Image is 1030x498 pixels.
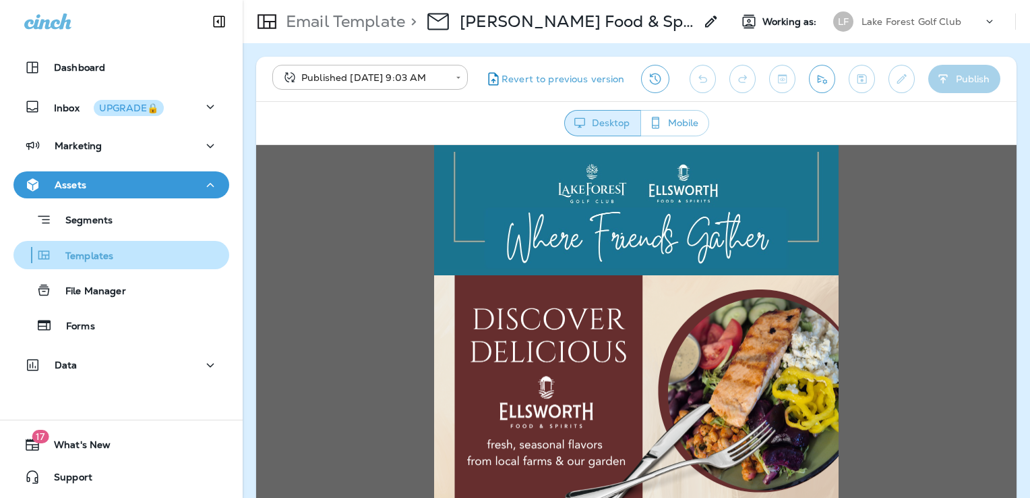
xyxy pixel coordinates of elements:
img: Discover-Delicious.png [178,130,582,358]
button: UPGRADE🔒 [94,100,164,116]
button: Marketing [13,132,229,159]
button: Send test email [809,65,835,93]
p: Marketing [55,140,102,151]
button: Desktop [564,110,641,136]
span: Working as: [762,16,820,28]
p: Segments [52,215,113,228]
span: Support [40,472,92,488]
div: Ellsworth Food & Spirits Push 2025 - Sept. [460,11,695,32]
button: 17What's New [13,431,229,458]
p: Lake Forest Golf Club [861,16,961,27]
p: > [405,11,417,32]
div: Published [DATE] 9:03 AM [282,71,446,84]
span: Revert to previous version [502,73,625,86]
button: Revert to previous version [479,65,630,93]
span: [PERSON_NAME] Food & Spirits [261,368,503,391]
button: Support [13,464,229,491]
button: Segments [13,205,229,234]
p: Data [55,360,78,370]
span: 17 [32,430,49,443]
button: Templates [13,241,229,269]
button: Dashboard [13,54,229,81]
button: File Manager [13,276,229,304]
p: Dashboard [54,62,105,73]
p: Email Template [280,11,405,32]
p: [PERSON_NAME] Food & Spirits Push 2025 - Sept. [460,11,695,32]
img: News-Header_edited_d8804b91-7c50-451d-90d1-20154d248a49.jpg [178,7,582,123]
p: File Manager [52,285,126,298]
div: UPGRADE🔒 [99,103,158,113]
p: Templates [52,250,113,263]
span: What's New [40,439,111,455]
div: LF [833,11,853,32]
button: Mobile [640,110,709,136]
button: View Changelog [641,65,669,93]
button: Forms [13,311,229,339]
p: Assets [55,179,86,190]
p: Inbox [54,100,164,114]
p: Forms [53,321,95,333]
button: Collapse Sidebar [200,8,238,35]
button: InboxUPGRADE🔒 [13,93,229,120]
button: Data [13,352,229,379]
button: Assets [13,171,229,198]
